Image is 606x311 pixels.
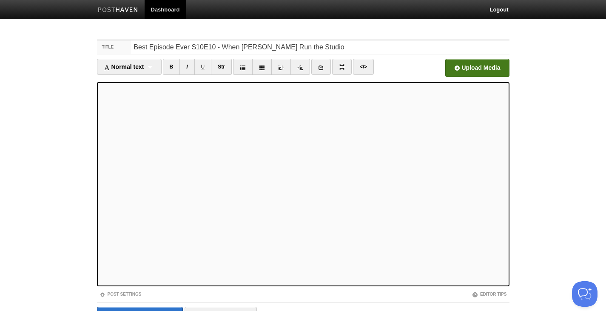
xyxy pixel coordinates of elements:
[339,64,345,70] img: pagebreak-icon.png
[472,292,507,297] a: Editor Tips
[572,281,597,307] iframe: Help Scout Beacon - Open
[100,292,142,297] a: Post Settings
[163,59,180,75] a: B
[211,59,232,75] a: Str
[104,63,144,70] span: Normal text
[98,7,138,14] img: Posthaven-bar
[179,59,194,75] a: I
[194,59,212,75] a: U
[97,40,131,54] label: Title
[218,64,225,70] del: Str
[353,59,374,75] a: </>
